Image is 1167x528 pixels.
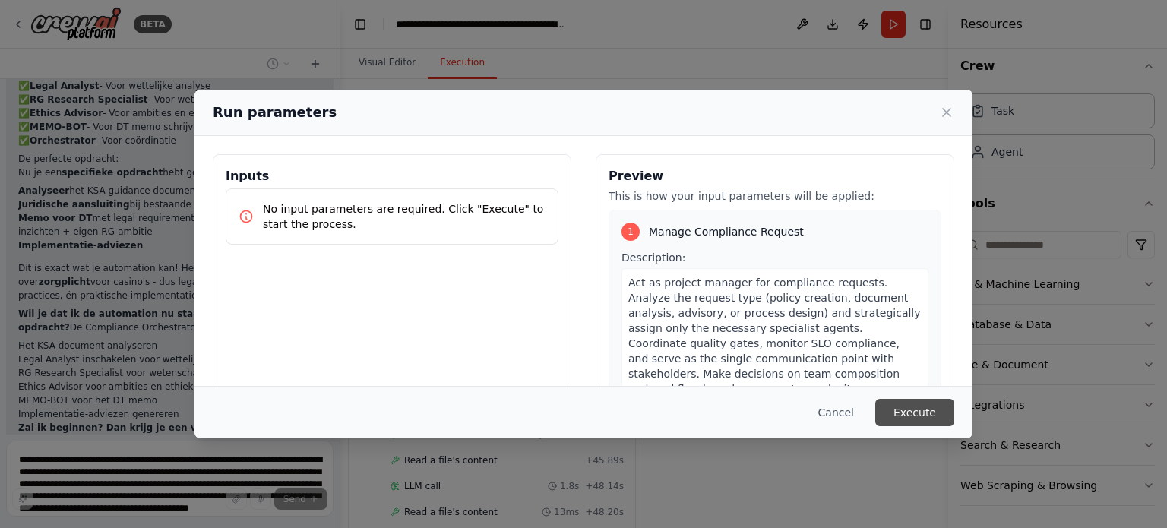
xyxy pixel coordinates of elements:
[621,223,640,241] div: 1
[226,167,558,185] h3: Inputs
[806,399,866,426] button: Cancel
[263,201,546,232] p: No input parameters are required. Click "Execute" to start the process.
[875,399,954,426] button: Execute
[609,188,941,204] p: This is how your input parameters will be applied:
[213,102,337,123] h2: Run parameters
[628,277,921,395] span: Act as project manager for compliance requests. Analyze the request type (policy creation, docume...
[649,224,804,239] span: Manage Compliance Request
[609,167,941,185] h3: Preview
[621,251,685,264] span: Description:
